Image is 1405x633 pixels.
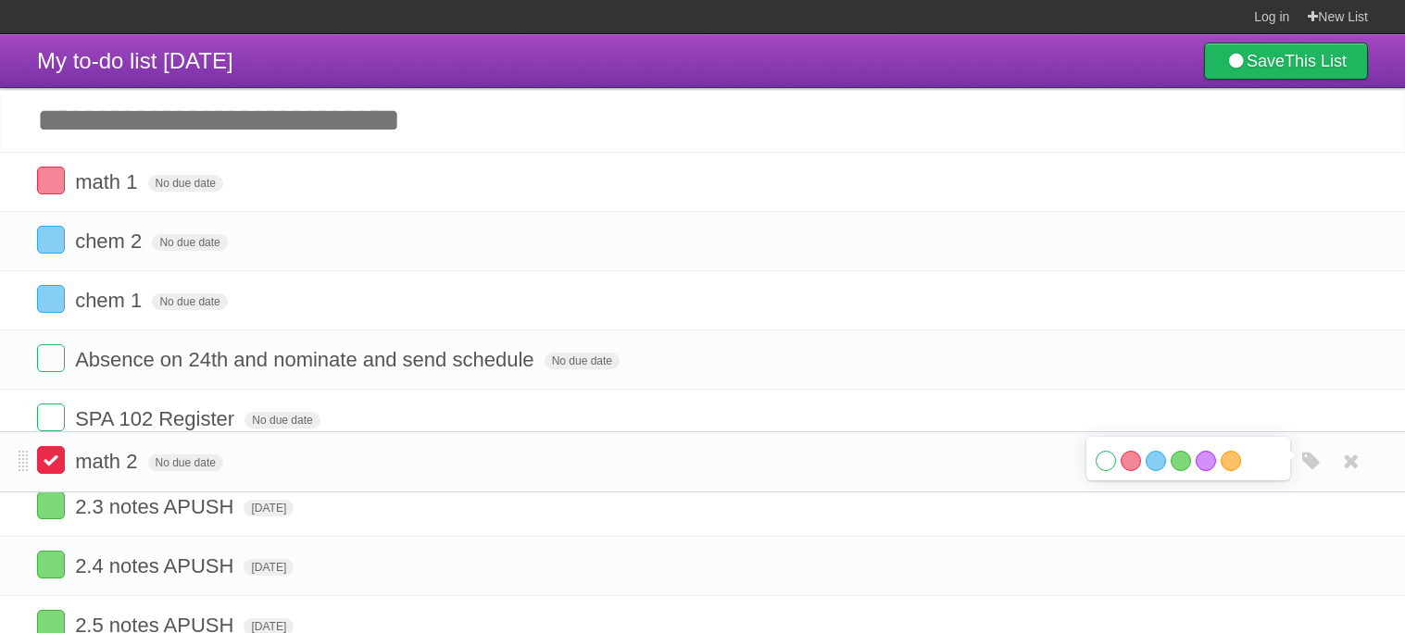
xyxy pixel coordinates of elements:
span: math 1 [75,170,142,193]
span: SPA 102 Register [75,407,239,430]
span: No due date [152,293,227,310]
span: math 2 [75,450,142,473]
a: SaveThis List [1204,43,1368,80]
span: Absence on 24th and nominate and send schedule [75,348,538,371]
label: Done [37,285,65,313]
label: Green [1171,451,1191,471]
span: No due date [148,454,223,471]
span: No due date [148,175,223,192]
label: Done [37,167,65,194]
label: Blue [1146,451,1166,471]
label: Red [1121,451,1141,471]
label: Orange [1221,451,1241,471]
span: No due date [245,412,320,428]
span: 2.4 notes APUSH [75,554,238,577]
span: No due date [152,234,227,251]
label: Done [37,491,65,519]
label: Done [37,344,65,372]
label: Done [37,226,65,254]
label: White [1096,451,1116,471]
span: chem 1 [75,289,146,312]
span: [DATE] [244,559,294,576]
label: Done [37,446,65,474]
label: Purple [1196,451,1216,471]
span: My to-do list [DATE] [37,48,233,73]
label: Done [37,551,65,578]
span: [DATE] [244,500,294,516]
b: This List [1285,52,1347,70]
label: Done [37,403,65,431]
span: No due date [545,353,620,369]
span: chem 2 [75,230,146,253]
span: 2.3 notes APUSH [75,495,238,518]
